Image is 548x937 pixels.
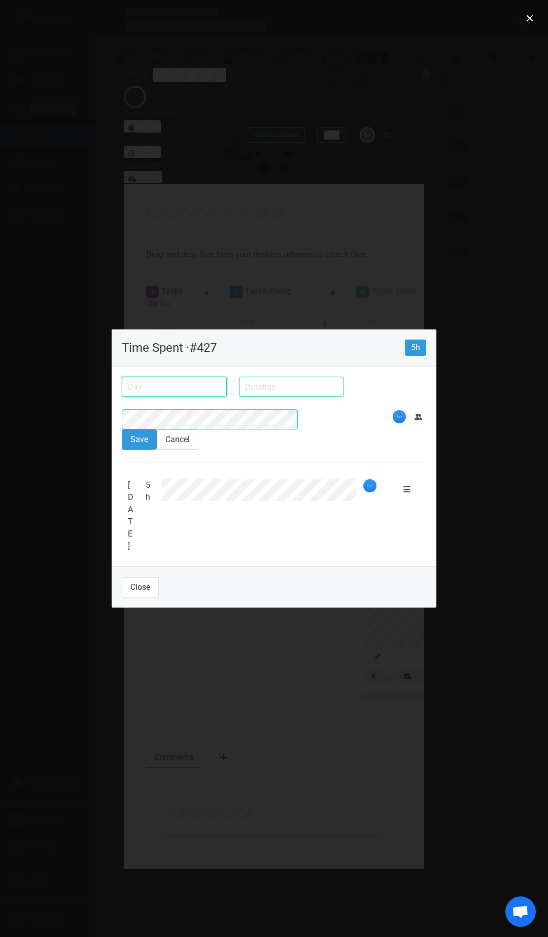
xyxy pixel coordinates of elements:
[122,429,157,450] button: Save
[122,342,405,354] p: Time Spent · #427
[363,479,376,492] img: 26
[239,377,344,397] input: Duration
[505,896,536,927] a: Open de chat
[157,429,198,450] button: Cancel
[522,10,538,26] button: close
[393,410,406,423] img: 26
[140,475,156,556] td: 5h
[122,377,227,397] input: Day
[122,475,140,556] td: [DATE]
[122,577,159,597] button: Close
[405,340,426,356] span: 5h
